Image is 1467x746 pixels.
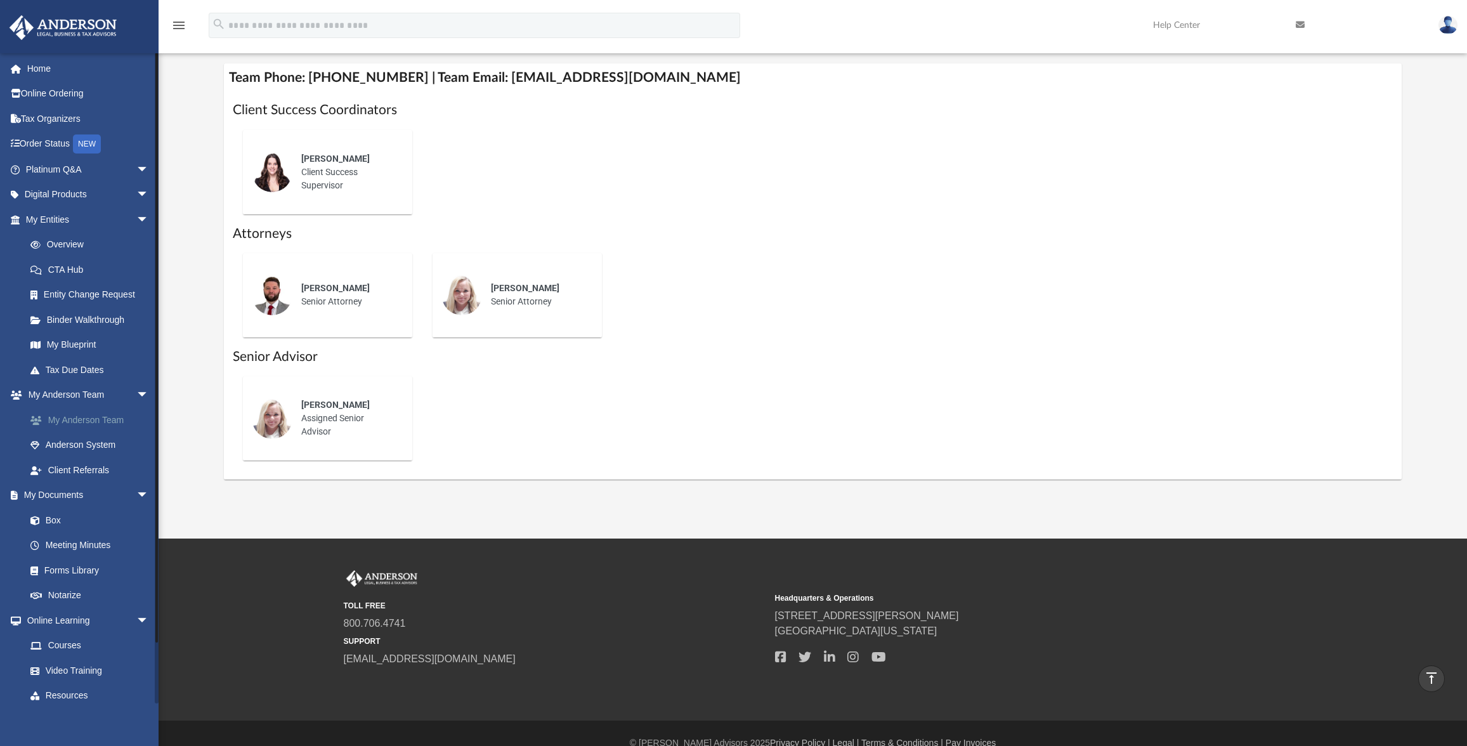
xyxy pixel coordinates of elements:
a: Home [9,56,168,81]
span: arrow_drop_down [136,383,162,409]
a: Video Training [18,658,155,683]
a: Courses [18,633,162,658]
a: Resources [18,683,162,709]
a: Meeting Minutes [18,533,162,558]
i: vertical_align_top [1424,671,1439,686]
a: My Anderson Teamarrow_drop_down [9,383,168,408]
a: Platinum Q&Aarrow_drop_down [9,157,168,182]
a: Digital Productsarrow_drop_down [9,182,168,207]
i: menu [171,18,186,33]
span: arrow_drop_down [136,207,162,233]
img: Anderson Advisors Platinum Portal [344,570,420,587]
a: Forms Library [18,558,155,583]
div: Assigned Senior Advisor [292,389,403,447]
a: CTA Hub [18,257,168,282]
span: arrow_drop_down [136,182,162,208]
img: thumbnail [252,275,292,315]
span: [PERSON_NAME] [301,283,370,293]
a: Client Referrals [18,457,168,483]
a: Binder Walkthrough [18,307,168,332]
img: thumbnail [252,398,292,439]
a: Online Learningarrow_drop_down [9,608,162,633]
small: SUPPORT [344,636,766,647]
span: arrow_drop_down [136,157,162,183]
img: User Pic [1438,16,1457,34]
a: Box [18,507,155,533]
div: Senior Attorney [292,273,403,317]
a: 800.706.4741 [344,618,406,629]
a: My Documentsarrow_drop_down [9,483,162,508]
a: Entity Change Request [18,282,168,308]
a: Online Ordering [9,81,168,107]
img: thumbnail [252,152,292,192]
a: menu [171,24,186,33]
a: Anderson System [18,433,168,458]
a: [EMAIL_ADDRESS][DOMAIN_NAME] [344,653,516,664]
span: arrow_drop_down [136,608,162,634]
a: My Blueprint [18,332,162,358]
i: search [212,17,226,31]
h4: Team Phone: [PHONE_NUMBER] | Team Email: [EMAIL_ADDRESS][DOMAIN_NAME] [224,63,1402,92]
span: [PERSON_NAME] [491,283,559,293]
a: Tax Organizers [9,106,168,131]
a: [STREET_ADDRESS][PERSON_NAME] [775,610,959,621]
h1: Attorneys [233,225,1393,243]
img: Anderson Advisors Platinum Portal [6,15,121,40]
a: Order StatusNEW [9,131,168,157]
a: Tax Due Dates [18,357,168,383]
img: thumbnail [441,275,482,315]
a: My Entitiesarrow_drop_down [9,207,168,232]
a: [GEOGRAPHIC_DATA][US_STATE] [775,625,937,636]
span: [PERSON_NAME] [301,154,370,164]
a: My Anderson Team [18,407,168,433]
a: vertical_align_top [1418,665,1445,692]
div: NEW [73,134,101,154]
h1: Client Success Coordinators [233,101,1393,119]
small: TOLL FREE [344,600,766,612]
small: Headquarters & Operations [775,592,1197,604]
a: Notarize [18,583,162,608]
span: [PERSON_NAME] [301,400,370,410]
div: Client Success Supervisor [292,143,403,201]
a: Overview [18,232,168,258]
h1: Senior Advisor [233,348,1393,366]
div: Senior Attorney [482,273,593,317]
span: arrow_drop_down [136,483,162,509]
